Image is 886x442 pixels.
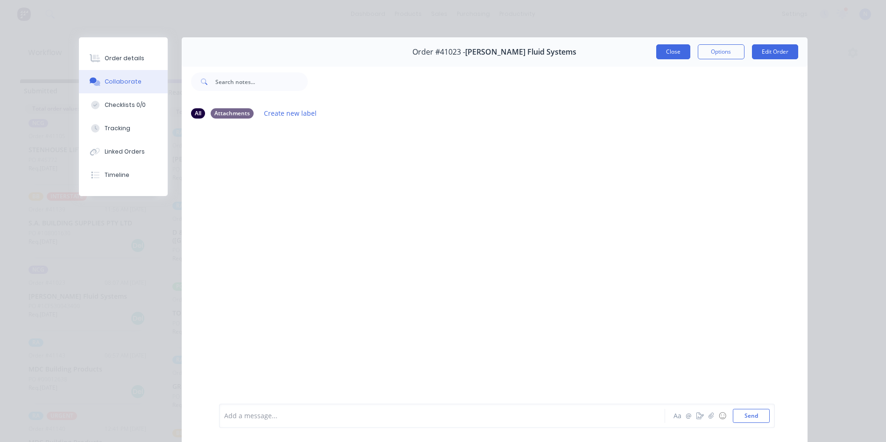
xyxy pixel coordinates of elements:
[191,108,205,119] div: All
[79,140,168,163] button: Linked Orders
[733,409,770,423] button: Send
[683,410,695,421] button: @
[79,93,168,117] button: Checklists 0/0
[698,44,744,59] button: Options
[105,77,142,86] div: Collaborate
[412,48,465,56] span: Order #41023 -
[215,72,308,91] input: Search notes...
[79,117,168,140] button: Tracking
[105,124,130,133] div: Tracking
[105,54,144,63] div: Order details
[79,163,168,187] button: Timeline
[259,107,322,119] button: Create new label
[752,44,798,59] button: Edit Order
[656,44,690,59] button: Close
[79,70,168,93] button: Collaborate
[105,171,129,179] div: Timeline
[79,47,168,70] button: Order details
[717,410,728,421] button: ☺
[672,410,683,421] button: Aa
[105,147,145,156] div: Linked Orders
[211,108,254,119] div: Attachments
[465,48,576,56] span: [PERSON_NAME] Fluid Systems
[105,101,146,109] div: Checklists 0/0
